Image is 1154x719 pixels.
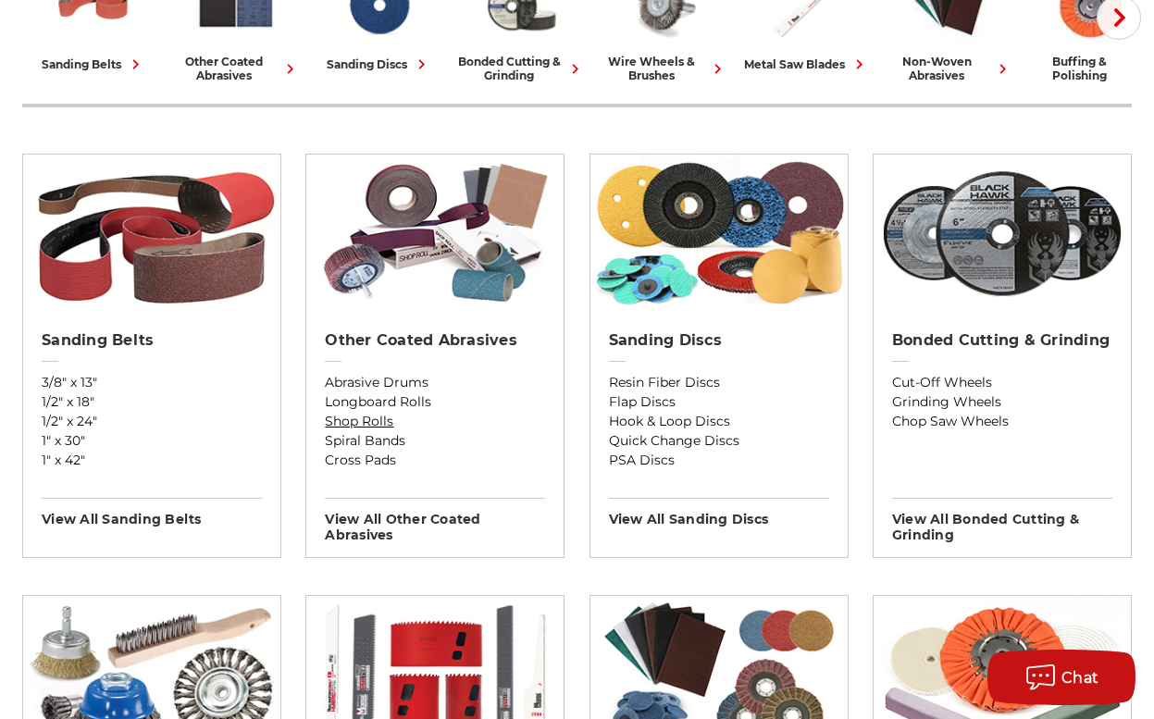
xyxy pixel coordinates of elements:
[874,155,1131,312] img: Bonded Cutting & Grinding
[42,392,262,412] a: 1/2" x 18"
[325,498,545,543] h3: View All other coated abrasives
[609,412,829,431] a: Hook & Loop Discs
[457,55,585,82] div: bonded cutting & grinding
[609,431,829,451] a: Quick Change Discs
[325,392,545,412] a: Longboard Rolls
[327,55,431,74] div: sanding discs
[892,392,1112,412] a: Grinding Wheels
[42,412,262,431] a: 1/2" x 24"
[325,412,545,431] a: Shop Rolls
[42,373,262,392] a: 3/8" x 13"
[306,155,564,312] img: Other Coated Abrasives
[42,331,262,350] h2: Sanding Belts
[42,451,262,470] a: 1" x 42"
[987,650,1135,705] button: Chat
[42,55,145,74] div: sanding belts
[892,498,1112,543] h3: View All bonded cutting & grinding
[325,373,545,392] a: Abrasive Drums
[23,155,280,312] img: Sanding Belts
[885,55,1012,82] div: non-woven abrasives
[744,55,869,74] div: metal saw blades
[325,451,545,470] a: Cross Pads
[609,498,829,527] h3: View All sanding discs
[892,412,1112,431] a: Chop Saw Wheels
[609,373,829,392] a: Resin Fiber Discs
[892,331,1112,350] h2: Bonded Cutting & Grinding
[172,55,300,82] div: other coated abrasives
[325,431,545,451] a: Spiral Bands
[609,331,829,350] h2: Sanding Discs
[42,498,262,527] h3: View All sanding belts
[609,451,829,470] a: PSA Discs
[1061,669,1099,687] span: Chat
[325,331,545,350] h2: Other Coated Abrasives
[609,392,829,412] a: Flap Discs
[600,55,727,82] div: wire wheels & brushes
[590,155,848,312] img: Sanding Discs
[892,373,1112,392] a: Cut-Off Wheels
[42,431,262,451] a: 1" x 30"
